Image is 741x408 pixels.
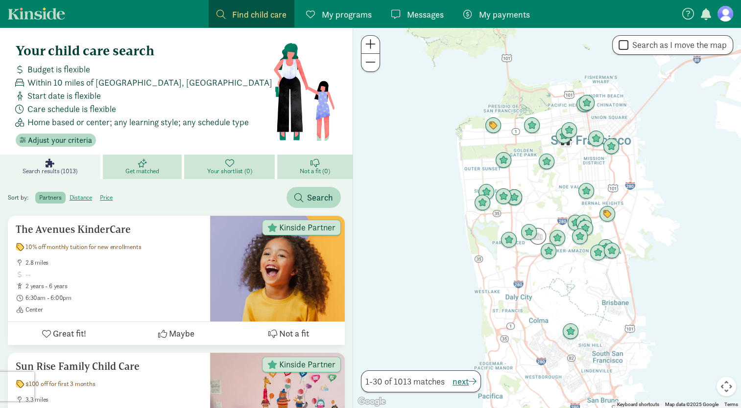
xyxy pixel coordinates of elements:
[16,361,202,372] h5: Sun Rise Family Child Care
[28,135,92,146] span: Adjust your criteria
[520,113,544,138] div: Click to see details
[356,395,388,408] a: Open this area in Google Maps (opens a new window)
[96,192,117,204] label: price
[491,184,516,209] div: Click to see details
[25,294,202,302] span: 6:30am - 6:00pm
[23,167,77,175] span: Search results (1013)
[233,322,345,345] button: Not a fit
[8,7,65,20] a: Kinside
[536,239,561,264] div: Click to see details
[27,102,116,115] span: Care schedule is flexible
[617,401,659,408] button: Keyboard shortcuts
[572,92,597,117] div: Click to see details
[279,223,335,232] span: Kinside Partner
[595,202,620,227] div: Click to see details
[545,226,570,250] div: Click to see details
[724,402,738,407] a: Terms (opens in new tab)
[279,327,309,340] span: Not a fit
[322,8,372,21] span: My programs
[8,193,34,202] span: Sort by:
[16,43,273,59] h4: Your child care search
[474,180,499,204] div: Click to see details
[594,235,618,260] div: Click to see details
[307,191,333,204] span: Search
[25,306,202,314] span: Center
[558,319,583,344] div: Click to see details
[287,187,341,208] button: Search
[481,113,505,138] div: Click to see details
[453,375,477,388] button: next
[207,167,252,175] span: Your shortlist (0)
[491,148,516,173] div: Click to see details
[25,259,202,267] span: 2.8 miles
[365,375,445,388] span: 1-30 of 1013 matches
[665,402,718,407] span: Map data ©2025 Google
[586,241,610,265] div: Click to see details
[25,380,96,388] span: $100 off for first 3 months
[497,228,521,252] div: Click to see details
[120,322,232,345] button: Maybe
[356,395,388,408] img: Google
[277,155,353,179] a: Not a fit (0)
[25,243,141,251] span: 10% off monthly tuition for new enrollments
[53,327,86,340] span: Great fit!
[300,167,330,175] span: Not a fit (0)
[584,127,608,151] div: Click to see details
[517,220,541,245] div: Click to see details
[479,8,530,21] span: My payments
[557,118,581,143] div: Click to see details
[599,135,623,159] div: Click to see details
[103,155,185,179] a: Get matched
[563,211,588,235] div: Click to see details
[574,179,598,204] div: Click to see details
[16,134,96,147] button: Adjust your criteria
[8,322,120,345] button: Great fit!
[573,216,598,241] div: Click to see details
[27,63,90,76] span: Budget is flexible
[125,167,159,175] span: Get matched
[16,224,202,235] h5: The Avenues KinderCare
[25,396,202,404] span: 3.3 miles
[407,8,444,21] span: Messages
[568,225,592,249] div: Click to see details
[232,8,287,21] span: Find child care
[184,155,277,179] a: Your shortlist (0)
[572,211,596,235] div: Click to see details
[35,192,65,204] label: partners
[717,377,736,396] button: Map camera controls
[534,150,559,174] div: Click to see details
[551,124,576,148] div: Click to see details
[66,192,96,204] label: distance
[25,282,202,290] span: 2 years - 6 years
[574,91,599,115] div: Click to see details
[470,191,495,215] div: Click to see details
[27,89,101,102] span: Start date is flexible
[27,115,249,129] span: Home based or center; any learning style; any schedule type
[628,39,727,51] label: Search as I move the map
[599,239,624,263] div: Click to see details
[279,360,335,369] span: Kinside Partner
[169,327,194,340] span: Maybe
[27,76,272,89] span: Within 10 miles of [GEOGRAPHIC_DATA], [GEOGRAPHIC_DATA]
